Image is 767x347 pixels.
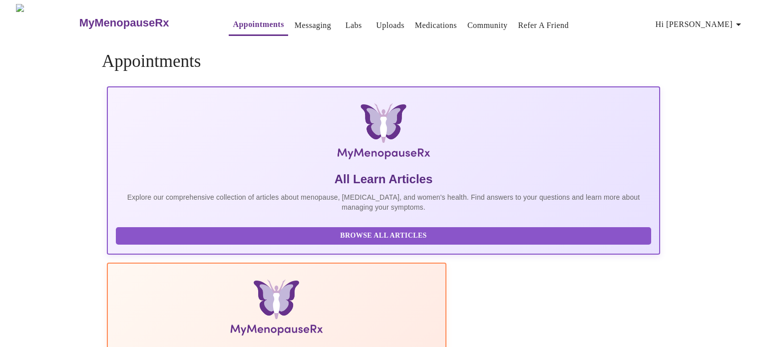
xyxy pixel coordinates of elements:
[16,4,78,41] img: MyMenopauseRx Logo
[372,15,408,35] button: Uploads
[126,230,641,242] span: Browse All Articles
[463,15,512,35] button: Community
[411,15,461,35] button: Medications
[346,18,362,32] a: Labs
[167,280,386,340] img: Menopause Manual
[199,103,568,163] img: MyMenopauseRx Logo
[656,17,745,31] span: Hi [PERSON_NAME]
[415,18,457,32] a: Medications
[78,5,209,40] a: MyMenopauseRx
[514,15,573,35] button: Refer a Friend
[116,227,651,245] button: Browse All Articles
[467,18,508,32] a: Community
[116,171,651,187] h5: All Learn Articles
[518,18,569,32] a: Refer a Friend
[102,51,665,71] h4: Appointments
[79,16,169,29] h3: MyMenopauseRx
[338,15,370,35] button: Labs
[652,14,749,34] button: Hi [PERSON_NAME]
[233,17,284,31] a: Appointments
[229,14,288,36] button: Appointments
[116,231,654,239] a: Browse All Articles
[376,18,404,32] a: Uploads
[116,192,651,212] p: Explore our comprehensive collection of articles about menopause, [MEDICAL_DATA], and women's hea...
[291,15,335,35] button: Messaging
[295,18,331,32] a: Messaging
